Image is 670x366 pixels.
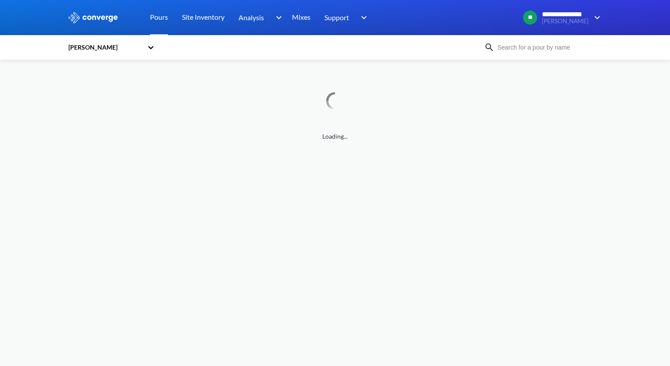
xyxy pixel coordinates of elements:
span: Support [324,12,349,23]
img: icon-search.svg [484,42,495,53]
span: Analysis [239,12,264,23]
input: Search for a pour by name [495,43,601,52]
span: [PERSON_NAME] [542,18,588,25]
span: Loading... [68,132,602,141]
div: [PERSON_NAME] [68,43,143,52]
img: downArrow.svg [270,12,284,23]
img: downArrow.svg [588,12,602,23]
img: logo_ewhite.svg [68,12,118,23]
img: downArrow.svg [355,12,369,23]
